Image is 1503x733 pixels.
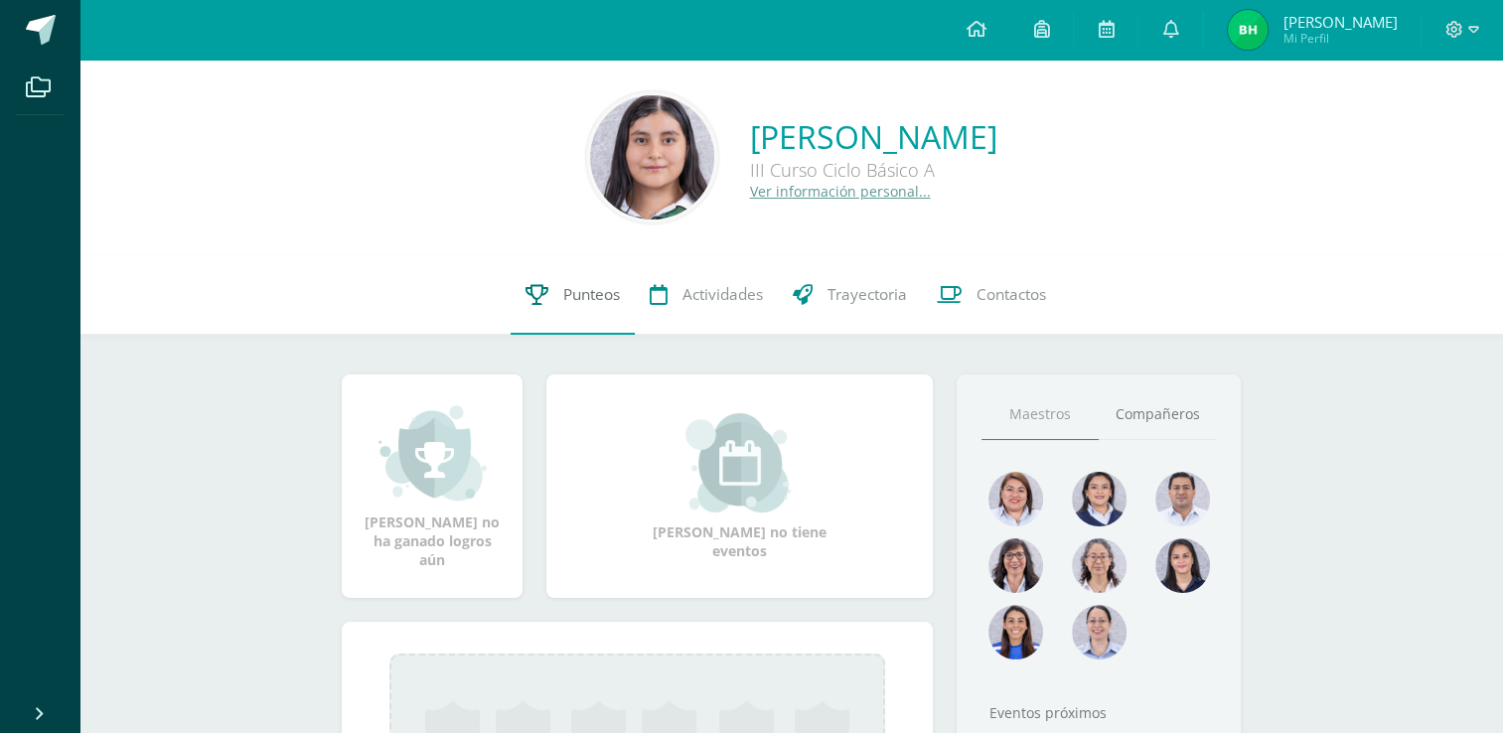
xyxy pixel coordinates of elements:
a: Actividades [635,255,778,335]
img: 11d28117d88af92a20ca6982d314e942.png [590,95,714,220]
a: Ver información personal... [750,182,931,201]
div: [PERSON_NAME] no ha ganado logros aún [362,403,503,569]
a: Compañeros [1099,389,1216,440]
img: 2d6d27342f92958193c038c70bd392c6.png [1072,605,1127,660]
span: Actividades [682,284,763,305]
span: Mi Perfil [1282,30,1397,47]
a: Punteos [511,255,635,335]
span: Punteos [563,284,620,305]
a: [PERSON_NAME] [750,115,997,158]
img: e4c60777b6b4805822e873edbf202705.png [988,538,1043,593]
img: 6bc5668d4199ea03c0854e21131151f7.png [1155,538,1210,593]
img: 0e5799bef7dad198813e0c5f14ac62f9.png [1072,538,1127,593]
img: event_small.png [685,413,794,513]
span: Trayectoria [827,284,907,305]
img: 9a0812c6f881ddad7942b4244ed4a083.png [1155,472,1210,526]
div: Eventos próximos [981,703,1216,722]
img: achievement_small.png [378,403,487,503]
div: [PERSON_NAME] no tiene eventos [641,413,839,560]
img: 7e8f4bfdf5fac32941a4a2fa2799f9b6.png [1228,10,1268,50]
a: Trayectoria [778,255,922,335]
span: [PERSON_NAME] [1282,12,1397,32]
img: 38f1825733c6dbe04eae57747697107f.png [1072,472,1127,526]
div: III Curso Ciclo Básico A [750,158,997,182]
a: Contactos [922,255,1061,335]
img: 915cdc7588786fd8223dd02568f7fda0.png [988,472,1043,526]
img: a5c04a697988ad129bdf05b8f922df21.png [988,605,1043,660]
span: Contactos [977,284,1046,305]
a: Maestros [981,389,1099,440]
